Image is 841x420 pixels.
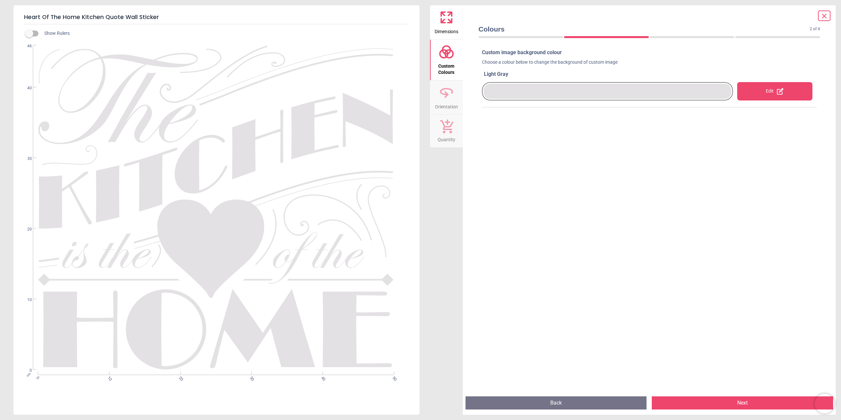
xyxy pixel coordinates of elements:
[320,375,324,380] span: 40
[810,26,820,32] span: 2 of 4
[35,375,39,380] span: 0
[484,71,817,78] div: Light Gray
[438,133,455,143] span: Quantity
[177,375,182,380] span: 20
[482,49,562,55] span: Custom image background colour
[19,227,32,232] span: 20
[652,396,833,409] button: Next
[430,5,463,39] button: Dimensions
[430,80,463,115] button: Orientation
[479,24,810,34] span: Colours
[19,156,32,162] span: 30
[19,85,32,91] span: 40
[815,394,834,413] iframe: Brevo live chat
[737,82,812,100] div: Edit
[249,375,253,380] span: 30
[19,297,32,303] span: 10
[431,60,462,76] span: Custom Colours
[482,59,817,68] div: Choose a colour below to change the background of custom image
[430,115,463,147] button: Quantity
[106,375,110,380] span: 10
[435,25,458,35] span: Dimensions
[466,396,647,409] button: Back
[26,372,32,378] span: cm
[391,375,395,380] span: 50
[19,368,32,373] span: 0
[29,30,420,37] div: Show Rulers
[24,11,409,24] h5: Heart Of The Home Kitchen Quote Wall Sticker
[435,100,458,110] span: Orientation
[430,40,463,80] button: Custom Colours
[19,43,32,49] span: 46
